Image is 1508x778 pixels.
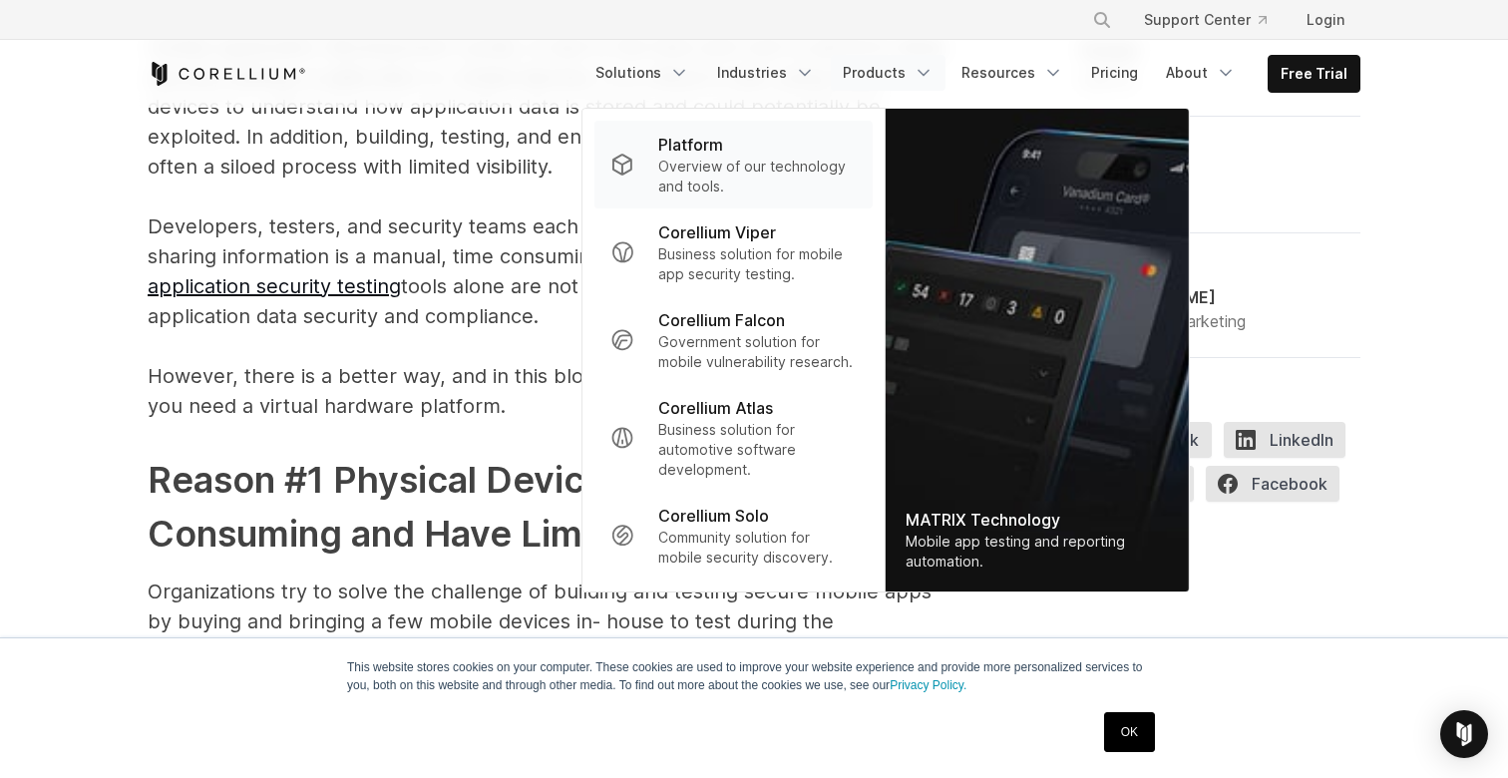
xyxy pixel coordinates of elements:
[347,658,1161,694] p: This website stores cookies on your computer. These cookies are used to improve your website expe...
[658,420,857,480] p: Business solution for automotive software development.
[658,528,857,568] p: Community solution for mobile security discovery.
[1081,382,1360,402] div: Share
[658,308,785,332] p: Corellium Falcon
[831,55,945,91] a: Products
[594,296,873,384] a: Corellium Falcon Government solution for mobile vulnerability research.
[658,332,857,372] p: Government solution for mobile vulnerability research.
[594,492,873,580] a: Corellium Solo Community solution for mobile security discovery.
[1104,712,1155,752] a: OK
[1224,422,1345,458] span: LinkedIn
[658,157,857,196] p: Overview of our technology and tools.
[658,244,857,284] p: Business solution for mobile app security testing.
[658,396,773,420] p: Corellium Atlas
[1154,55,1248,91] a: About
[1081,141,1360,161] div: Tags
[1079,55,1150,91] a: Pricing
[705,55,827,91] a: Industries
[1269,56,1359,92] a: Free Trial
[658,133,723,157] p: Platform
[583,55,1360,93] div: Navigation Menu
[890,678,966,692] a: Privacy Policy.
[1084,2,1120,38] button: Search
[906,508,1169,532] div: MATRIX Technology
[1206,466,1351,510] a: Facebook
[949,55,1075,91] a: Resources
[886,109,1189,591] a: MATRIX Technology Mobile app testing and reporting automation.
[148,62,306,86] a: Corellium Home
[1440,710,1488,758] div: Open Intercom Messenger
[594,208,873,296] a: Corellium Viper Business solution for mobile app security testing.
[1206,466,1339,502] span: Facebook
[886,109,1189,591] img: Matrix_WebNav_1x
[658,220,776,244] p: Corellium Viper
[1081,422,1212,458] button: Copy link
[658,504,769,528] p: Corellium Solo
[906,532,1169,572] div: Mobile app testing and reporting automation.
[594,121,873,208] a: Platform Overview of our technology and tools.
[148,453,945,561] h2: Reason #1 Physical Devices Are Time Consuming and Have Limitations
[1081,257,1360,277] div: Author
[1224,422,1357,466] a: LinkedIn
[583,55,701,91] a: Solutions
[1068,2,1360,38] div: Navigation Menu
[148,244,857,298] a: mobile application security testing
[1291,2,1360,38] a: Login
[594,384,873,492] a: Corellium Atlas Business solution for automotive software development.
[1128,2,1283,38] a: Support Center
